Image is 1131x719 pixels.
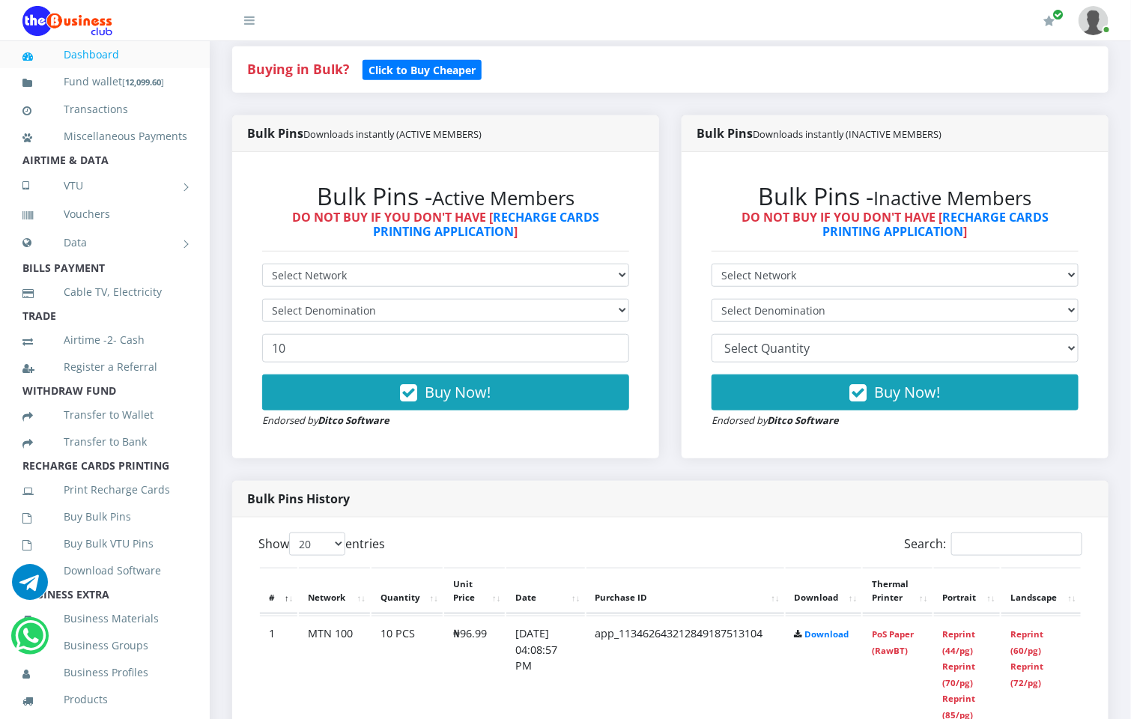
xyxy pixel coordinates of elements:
a: Reprint (44/pg) [943,628,976,656]
a: VTU [22,167,187,204]
small: Endorsed by [712,413,839,427]
th: #: activate to sort column descending [260,568,297,614]
a: Vouchers [22,197,187,231]
strong: DO NOT BUY IF YOU DON'T HAVE [ ] [292,209,599,240]
a: Transfer to Bank [22,425,187,459]
strong: Ditco Software [318,413,389,427]
th: Download: activate to sort column ascending [786,568,862,614]
a: Register a Referral [22,350,187,384]
a: Business Profiles [22,655,187,690]
th: Quantity: activate to sort column ascending [372,568,443,614]
small: Downloads instantly (ACTIVE MEMBERS) [303,127,482,141]
a: Products [22,682,187,717]
label: Search: [904,533,1082,556]
th: Date: activate to sort column ascending [506,568,584,614]
a: Business Materials [22,601,187,636]
button: Buy Now! [712,374,1079,410]
strong: DO NOT BUY IF YOU DON'T HAVE [ ] [742,209,1049,240]
a: Download Software [22,553,187,588]
a: Download [805,628,849,640]
strong: Ditco Software [767,413,839,427]
a: Business Groups [22,628,187,663]
a: Buy Bulk Pins [22,500,187,534]
b: Click to Buy Cheaper [369,63,476,77]
a: RECHARGE CARDS PRINTING APPLICATION [374,209,600,240]
a: PoS Paper (RawBT) [872,628,914,656]
input: Enter Quantity [262,334,629,362]
th: Network: activate to sort column ascending [299,568,370,614]
a: Buy Bulk VTU Pins [22,527,187,561]
small: Active Members [432,185,574,211]
small: Endorsed by [262,413,389,427]
th: Purchase ID: activate to sort column ascending [586,568,784,614]
button: Buy Now! [262,374,629,410]
a: Transactions [22,92,187,127]
th: Portrait: activate to sort column ascending [934,568,1000,614]
th: Unit Price: activate to sort column ascending [444,568,506,614]
a: Reprint (70/pg) [943,661,976,688]
a: Dashboard [22,37,187,72]
a: Chat for support [12,575,48,600]
a: Chat for support [15,629,46,654]
h2: Bulk Pins - [262,182,629,210]
th: Landscape: activate to sort column ascending [1001,568,1081,614]
a: Transfer to Wallet [22,398,187,432]
a: Cable TV, Electricity [22,275,187,309]
img: Logo [22,6,112,36]
input: Search: [951,533,1082,556]
small: Downloads instantly (INACTIVE MEMBERS) [753,127,942,141]
label: Show entries [258,533,385,556]
small: Inactive Members [874,185,1032,211]
small: [ ] [122,76,164,88]
span: Buy Now! [425,382,491,402]
a: RECHARGE CARDS PRINTING APPLICATION [823,209,1049,240]
h2: Bulk Pins - [712,182,1079,210]
a: Airtime -2- Cash [22,323,187,357]
a: Miscellaneous Payments [22,119,187,154]
a: Fund wallet[12,099.60] [22,64,187,100]
a: Data [22,224,187,261]
strong: Bulk Pins History [247,491,350,507]
img: User [1079,6,1109,35]
a: Reprint (60/pg) [1010,628,1043,656]
a: Click to Buy Cheaper [363,60,482,78]
th: Thermal Printer: activate to sort column ascending [863,568,932,614]
span: Buy Now! [875,382,941,402]
a: Print Recharge Cards [22,473,187,507]
select: Showentries [289,533,345,556]
b: 12,099.60 [125,76,161,88]
a: Reprint (72/pg) [1010,661,1043,688]
span: Renew/Upgrade Subscription [1052,9,1064,20]
strong: Bulk Pins [697,125,942,142]
i: Renew/Upgrade Subscription [1043,15,1055,27]
strong: Buying in Bulk? [247,60,349,78]
strong: Bulk Pins [247,125,482,142]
